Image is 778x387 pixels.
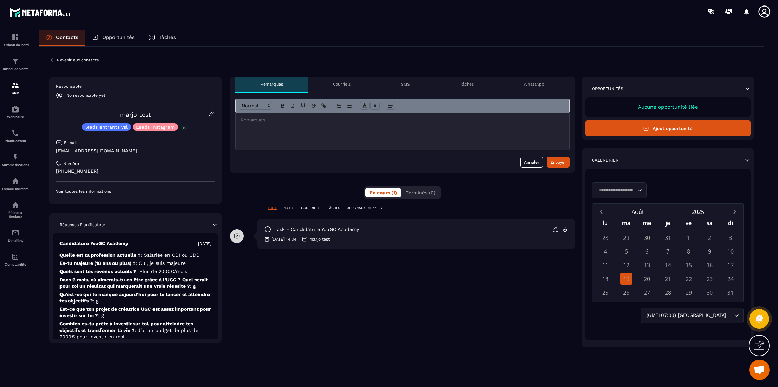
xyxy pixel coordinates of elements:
input: Search for option [596,186,635,194]
img: scheduler [11,129,19,137]
div: 6 [641,245,653,257]
p: leads entrants vsl [85,125,128,129]
p: E-mailing [2,238,29,242]
p: TOUT [268,206,277,210]
div: 15 [683,259,695,271]
a: accountantaccountantComptabilité [2,247,29,271]
div: 18 [600,273,612,285]
button: Previous month [595,207,608,216]
div: 30 [703,286,715,298]
p: Réponses Planificateur [59,222,105,228]
div: 16 [703,259,715,271]
p: Tâches [460,81,474,87]
p: Tunnel de vente [2,67,29,71]
p: Automatisations [2,163,29,167]
input: Search for option [727,312,733,319]
div: sa [699,218,720,230]
p: Comptabilité [2,262,29,266]
div: 3 [724,232,736,244]
p: Responsable [56,83,215,89]
div: 28 [662,286,674,298]
p: Planificateur [2,139,29,143]
div: 27 [641,286,653,298]
div: 8 [683,245,695,257]
div: 24 [724,273,736,285]
a: formationformationTunnel de vente [2,52,29,76]
div: ma [616,218,637,230]
p: Revenir aux contacts [57,57,99,62]
span: : g [190,283,196,289]
div: 31 [724,286,736,298]
img: automations [11,177,19,185]
div: 30 [641,232,653,244]
div: 29 [620,232,632,244]
p: [PHONE_NUMBER] [56,168,215,175]
div: 9 [703,245,715,257]
p: WhatsApp [524,81,545,87]
p: Voir toutes les informations [56,189,215,194]
img: automations [11,105,19,113]
p: [DATE] 14:04 [271,236,296,242]
p: Dans 6 mois, où aimerais-tu en être grâce à l’UGC ? Quel serait pour toi un résultat qui marquera... [59,276,211,289]
span: : Oui, je suis majeure [136,260,186,266]
img: social-network [11,201,19,209]
div: 1 [683,232,695,244]
img: formation [11,57,19,65]
p: Es-tu majeure (18 ans ou plus) ? [59,260,211,267]
img: logo [10,6,71,18]
p: Candidature YouGC Academy [59,240,128,247]
p: Contacts [56,34,78,40]
div: 23 [703,273,715,285]
button: Open years overlay [668,206,728,218]
a: schedulerschedulerPlanificateur [2,124,29,148]
div: 17 [724,259,736,271]
img: accountant [11,253,19,261]
p: marjo test [309,236,330,242]
p: Réseaux Sociaux [2,211,29,218]
p: CRM [2,91,29,95]
p: Quels sont tes revenus actuels ? [59,268,211,275]
p: Quelle est ta profession actuelle ? [59,252,211,258]
img: formation [11,33,19,41]
p: COURRIELS [301,206,320,210]
p: Opportunités [592,86,623,91]
p: +2 [180,124,189,131]
button: Open months overlay [608,206,668,218]
div: 21 [662,273,674,285]
p: No responsable yet [66,93,105,98]
p: E-mail [64,140,77,145]
div: 2 [703,232,715,244]
div: 10 [724,245,736,257]
div: 29 [683,286,695,298]
p: Numéro [63,161,79,166]
div: 22 [683,273,695,285]
div: di [720,218,741,230]
a: Opportunités [85,30,142,46]
span: (GMT+07:00) [GEOGRAPHIC_DATA] [645,312,727,319]
button: Annuler [520,157,543,168]
div: 20 [641,273,653,285]
div: 11 [600,259,612,271]
div: 13 [641,259,653,271]
a: automationsautomationsWebinaire [2,100,29,124]
a: Mở cuộc trò chuyện [749,360,770,380]
div: Search for option [641,308,744,323]
div: 28 [600,232,612,244]
p: Tableau de bord [2,43,29,47]
p: Calendrier [592,157,618,163]
div: 31 [662,232,674,244]
div: 19 [620,273,632,285]
p: Espace membre [2,187,29,191]
div: Search for option [592,182,647,198]
div: 7 [662,245,674,257]
a: social-networksocial-networkRéseaux Sociaux [2,196,29,223]
span: Terminés (0) [406,190,435,195]
div: ve [678,218,699,230]
img: formation [11,81,19,89]
p: [EMAIL_ADDRESS][DOMAIN_NAME] [56,147,215,154]
a: emailemailE-mailing [2,223,29,247]
span: : g [98,313,104,318]
div: 26 [620,286,632,298]
button: Terminés (0) [402,188,440,197]
p: NOTES [283,206,294,210]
